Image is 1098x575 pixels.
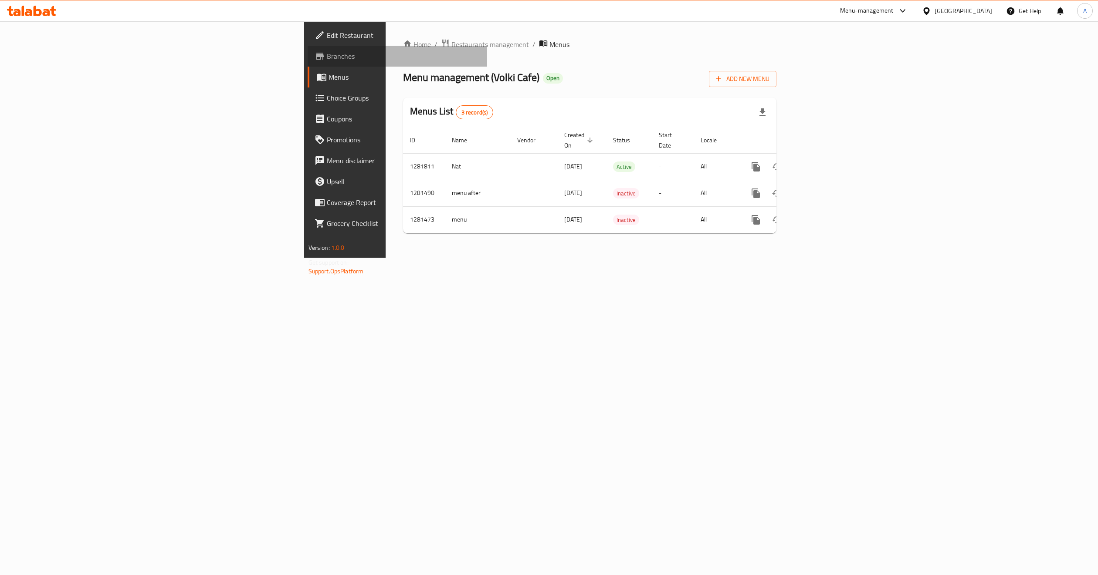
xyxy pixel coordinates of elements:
span: [DATE] [564,161,582,172]
td: - [652,206,694,233]
td: - [652,153,694,180]
span: 1.0.0 [331,242,345,253]
span: Add New Menu [716,74,769,84]
div: Export file [752,102,773,123]
span: Branches [327,51,481,61]
a: Promotions [308,129,488,150]
a: Menu disclaimer [308,150,488,171]
span: Get support on: [308,257,349,268]
span: [DATE] [564,214,582,225]
a: Support.OpsPlatform [308,266,364,277]
span: Menus [329,72,481,82]
span: Locale [701,135,728,145]
span: Choice Groups [327,93,481,103]
button: more [746,156,766,177]
span: Active [613,162,635,172]
span: Restaurants management [451,39,529,50]
span: A [1083,6,1087,16]
td: All [694,180,739,206]
span: Vendor [517,135,547,145]
table: enhanced table [403,127,836,233]
button: Add New Menu [709,71,776,87]
span: Inactive [613,215,639,225]
a: Choice Groups [308,87,488,108]
span: Coupons [327,114,481,124]
li: / [532,39,535,50]
button: Change Status [766,209,787,230]
span: Name [452,135,478,145]
div: Menu-management [840,6,894,16]
div: Inactive [613,188,639,198]
td: All [694,153,739,180]
span: [DATE] [564,187,582,198]
td: All [694,206,739,233]
span: Promotions [327,135,481,145]
span: Upsell [327,176,481,187]
h2: Menus List [410,105,493,119]
span: Status [613,135,641,145]
span: Inactive [613,188,639,198]
a: Branches [308,46,488,67]
span: 3 record(s) [456,108,493,117]
button: more [746,183,766,204]
span: Created On [564,130,596,151]
span: Menus [549,39,569,50]
button: Change Status [766,183,787,204]
a: Upsell [308,171,488,192]
button: more [746,209,766,230]
span: Coverage Report [327,197,481,208]
span: Grocery Checklist [327,218,481,229]
div: Total records count [456,105,494,119]
span: Edit Restaurant [327,30,481,40]
div: Open [543,73,563,84]
a: Coverage Report [308,192,488,213]
span: ID [410,135,427,145]
td: - [652,180,694,206]
a: Coupons [308,108,488,129]
div: [GEOGRAPHIC_DATA] [935,6,992,16]
a: Grocery Checklist [308,213,488,234]
a: Edit Restaurant [308,25,488,46]
span: Menu disclaimer [327,155,481,166]
span: Start Date [659,130,683,151]
button: Change Status [766,156,787,177]
nav: breadcrumb [403,39,776,50]
span: Open [543,74,563,82]
span: Version: [308,242,330,253]
th: Actions [739,127,836,154]
a: Menus [308,67,488,87]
